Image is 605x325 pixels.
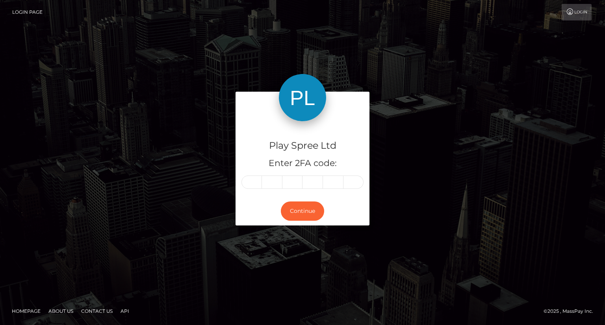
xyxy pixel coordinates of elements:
a: About Us [45,305,76,317]
img: Play Spree Ltd [279,74,326,121]
a: Homepage [9,305,44,317]
a: Login [562,4,592,20]
a: API [117,305,132,317]
a: Contact Us [78,305,116,317]
h5: Enter 2FA code: [241,157,364,170]
h4: Play Spree Ltd [241,139,364,153]
button: Continue [281,201,324,221]
a: Login Page [12,4,43,20]
div: © 2025 , MassPay Inc. [544,307,599,316]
